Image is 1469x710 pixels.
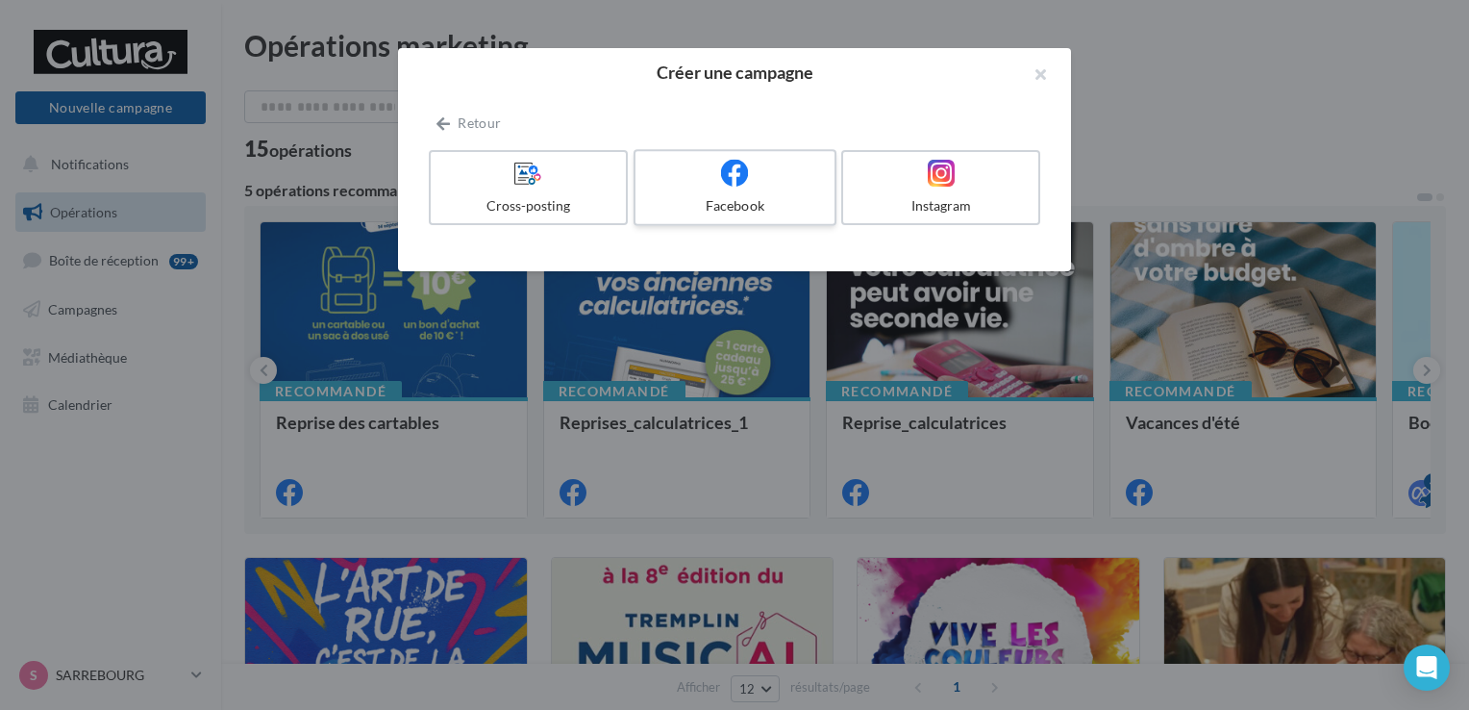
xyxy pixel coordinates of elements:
h2: Créer une campagne [429,63,1040,81]
div: Open Intercom Messenger [1404,645,1450,691]
div: Cross-posting [438,196,618,216]
div: Facebook [643,196,826,216]
button: Retour [429,112,509,135]
div: Instagram [851,196,1031,216]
